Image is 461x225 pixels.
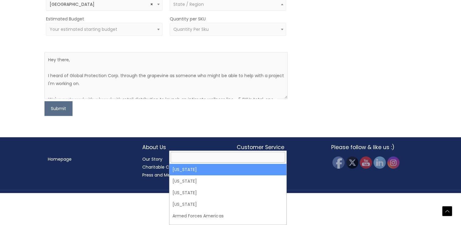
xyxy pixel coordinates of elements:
span: Quantity Per Sku [173,26,209,32]
div: All material on this Website, including design, text, images, logos and sounds, are owned by Cosm... [11,191,450,192]
h2: Please follow & like us :) [331,143,413,151]
h2: About Us [142,143,225,151]
nav: Menu [48,155,130,163]
li: Armed Forces Americas [169,210,286,222]
li: [US_STATE] [169,164,286,175]
span: Your estimated starting budget [50,26,117,32]
li: [US_STATE] [169,175,286,187]
button: Submit [44,101,73,116]
a: Press and Media [142,172,177,178]
a: Homepage [48,156,72,162]
span: Remove all items [150,2,153,7]
h2: Customer Service [237,143,319,151]
li: [US_STATE] [169,187,286,198]
span: State / Region [173,1,204,7]
a: Our Story [142,156,162,162]
div: Copyright © 2025 [11,191,450,191]
span: United States [50,2,159,7]
img: Facebook [332,156,345,169]
li: [US_STATE] [169,198,286,210]
nav: About Us [142,155,225,179]
label: Quantity per SKU [170,15,206,23]
a: Charitable Causes [142,164,182,170]
label: Estimated Budget [46,15,84,23]
img: Twitter [346,156,358,169]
